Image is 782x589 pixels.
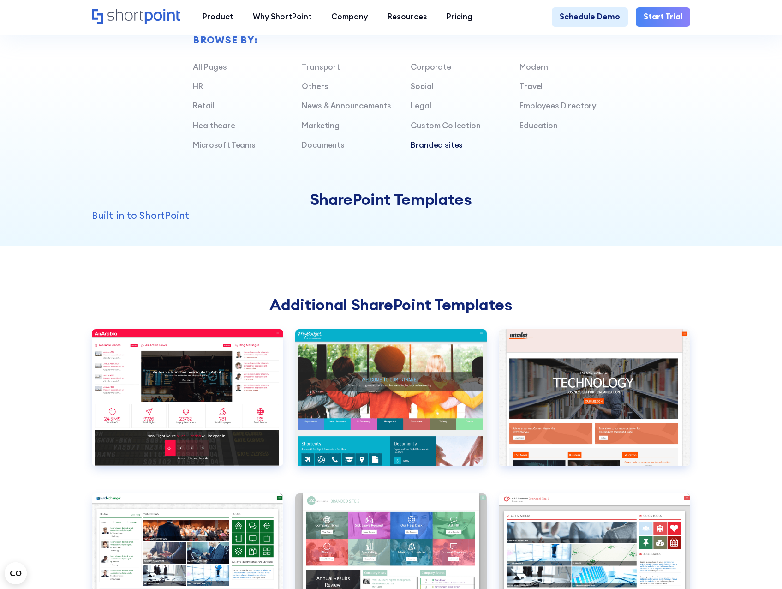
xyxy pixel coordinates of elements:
a: Modern [519,62,548,72]
a: All Pages [193,62,227,72]
a: HR [193,81,203,91]
div: Product [203,11,233,23]
a: Retail [193,101,214,111]
a: Branded Site 3 [499,329,690,482]
a: Branded Site 2 [295,329,487,482]
a: Custom Collection [411,120,480,131]
a: Branded Site 1 [92,329,283,482]
a: Corporate [411,62,451,72]
a: Branded sites [411,140,463,150]
div: Company [331,11,368,23]
a: Marketing [302,120,339,131]
a: Company [322,7,377,27]
a: Transport [302,62,340,72]
div: Pricing [447,11,472,23]
button: Open CMP widget [5,562,27,584]
div: Resources [388,11,427,23]
h2: Additional SharePoint Templates [92,295,690,313]
a: Product [192,7,243,27]
a: Healthcare [193,120,235,131]
a: Schedule Demo [552,7,628,27]
p: Built-in to ShortPoint [92,208,690,223]
a: Home [92,9,183,26]
a: Why ShortPoint [243,7,322,27]
a: Microsoft Teams [193,140,255,150]
h2: SharePoint Templates [92,190,690,208]
a: Start Trial [636,7,690,27]
a: Documents [302,140,344,150]
h2: Browse by: [193,35,628,45]
a: Pricing [437,7,482,27]
a: News & Announcements [302,101,391,111]
a: Others [302,81,328,91]
a: Social [411,81,433,91]
iframe: Chat Widget [736,545,782,589]
div: Why ShortPoint [253,11,312,23]
a: Travel [519,81,543,91]
a: Education [519,120,557,131]
a: Legal [411,101,431,111]
a: Resources [378,7,437,27]
a: Employees Directory [519,101,596,111]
